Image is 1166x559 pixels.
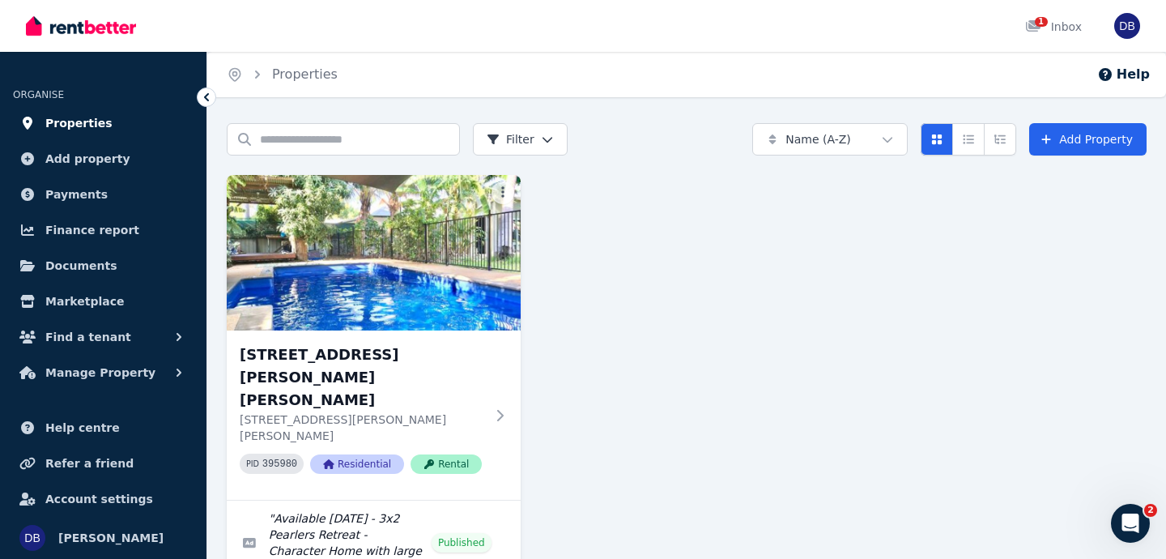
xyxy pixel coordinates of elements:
span: Finance report [45,220,139,240]
button: More options [492,181,514,204]
button: Filter [473,123,568,156]
div: View options [921,123,1016,156]
span: Residential [310,454,404,474]
span: [PERSON_NAME] [58,528,164,548]
div: Inbox [1025,19,1082,35]
span: Rental [411,454,482,474]
button: Card view [921,123,953,156]
button: Help [1097,65,1150,84]
a: Properties [13,107,194,139]
span: Help centre [45,418,120,437]
a: Properties [272,66,338,82]
span: Find a tenant [45,327,131,347]
a: 1 Bray Pl, Broome[STREET_ADDRESS][PERSON_NAME][PERSON_NAME][STREET_ADDRESS][PERSON_NAME][PERSON_N... [227,175,521,500]
small: PID [246,459,259,468]
span: Marketplace [45,292,124,311]
span: Name (A-Z) [785,131,851,147]
span: Manage Property [45,363,155,382]
span: Documents [45,256,117,275]
span: 2 [1144,504,1157,517]
button: Expanded list view [984,123,1016,156]
iframe: Intercom live chat [1111,504,1150,543]
p: [STREET_ADDRESS][PERSON_NAME][PERSON_NAME] [240,412,485,444]
a: Payments [13,178,194,211]
span: Account settings [45,489,153,509]
a: Add Property [1029,123,1147,156]
img: Daniel Balint [19,525,45,551]
button: Name (A-Z) [752,123,908,156]
img: Daniel Balint [1114,13,1140,39]
span: Filter [487,131,534,147]
a: Finance report [13,214,194,246]
img: 1 Bray Pl, Broome [227,175,521,331]
span: Add property [45,149,130,169]
span: 1 [1035,17,1048,27]
a: Documents [13,250,194,282]
h3: [STREET_ADDRESS][PERSON_NAME][PERSON_NAME] [240,344,485,412]
nav: Breadcrumb [207,52,357,97]
button: Compact list view [952,123,985,156]
img: RentBetter [26,14,136,38]
span: Refer a friend [45,454,134,473]
a: Account settings [13,483,194,515]
a: Add property [13,143,194,175]
a: Refer a friend [13,447,194,480]
a: Help centre [13,412,194,444]
span: Properties [45,113,113,133]
code: 395980 [262,459,297,470]
a: Marketplace [13,285,194,318]
button: Manage Property [13,356,194,389]
span: Payments [45,185,108,204]
span: ORGANISE [13,89,64,100]
button: Find a tenant [13,321,194,353]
